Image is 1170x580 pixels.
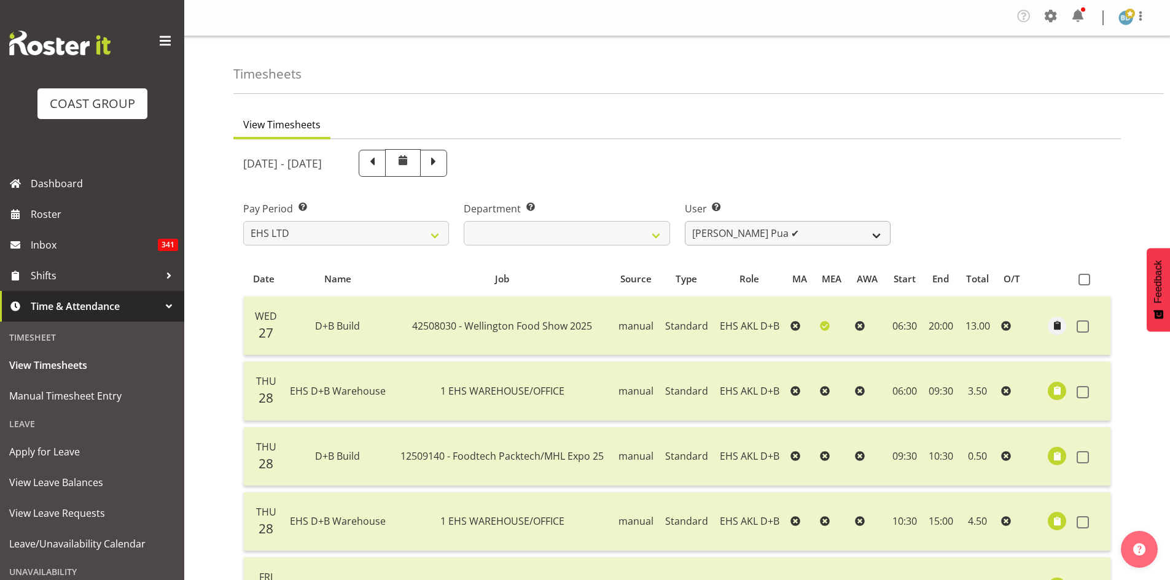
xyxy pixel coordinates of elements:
div: End [930,272,951,286]
td: 0.50 [959,427,997,486]
span: View Timesheets [9,356,175,374]
span: Thu [256,505,276,519]
div: Type [666,272,707,286]
span: manual [618,384,653,398]
h4: Timesheets [233,67,302,81]
div: Date [251,272,276,286]
span: View Leave Requests [9,504,175,522]
a: View Leave Requests [3,498,181,528]
td: 3.50 [959,362,997,420]
button: Feedback - Show survey [1147,248,1170,331]
span: View Leave Balances [9,473,175,492]
td: 09:30 [886,427,923,486]
span: View Timesheets [243,117,321,132]
div: Job [399,272,606,286]
div: MA [792,272,808,286]
div: COAST GROUP [50,95,135,113]
span: 27 [259,324,273,341]
h5: [DATE] - [DATE] [243,157,322,170]
span: 42508030 - Wellington Food Show 2025 [412,319,592,333]
div: O/T [1004,272,1021,286]
span: 12509140 - Foodtech Packtech/MHL Expo 25 [400,449,604,463]
span: Wed [255,309,277,323]
span: EHS AKL D+B [720,449,779,463]
span: Thu [256,440,276,454]
span: manual [618,514,653,528]
td: Standard [659,296,714,355]
span: Time & Attendance [31,297,160,315]
span: 28 [259,389,273,406]
a: View Timesheets [3,350,181,381]
span: D+B Build [315,319,360,333]
span: 28 [259,455,273,472]
span: EHS AKL D+B [720,514,779,528]
span: EHS D+B Warehouse [290,384,386,398]
a: View Leave Balances [3,467,181,498]
span: EHS AKL D+B [720,319,779,333]
span: Manual Timesheet Entry [9,387,175,405]
div: Leave [3,411,181,436]
td: 06:00 [886,362,923,420]
span: 1 EHS WAREHOUSE/OFFICE [440,514,564,528]
span: 341 [158,239,178,251]
td: 06:30 [886,296,923,355]
div: AWA [857,272,879,286]
span: manual [618,449,653,463]
a: Apply for Leave [3,436,181,467]
label: User [685,201,891,216]
img: ben-dewes888.jpg [1118,10,1133,25]
span: Roster [31,205,178,223]
td: Standard [659,427,714,486]
span: Leave/Unavailability Calendar [9,535,175,553]
td: Standard [659,362,714,420]
div: Role [720,272,778,286]
span: EHS AKL D+B [720,384,779,398]
span: Shifts [31,266,160,285]
div: Timesheet [3,325,181,350]
span: EHS D+B Warehouse [290,514,386,528]
span: Thu [256,374,276,388]
span: 28 [259,520,273,537]
div: Start [893,272,916,286]
td: 09:30 [923,362,959,420]
span: manual [618,319,653,333]
div: Source [619,272,652,286]
div: Name [290,272,385,286]
td: 4.50 [959,492,997,551]
img: Rosterit website logo [9,31,111,55]
td: 10:30 [923,427,959,486]
span: D+B Build [315,449,360,463]
span: Feedback [1153,260,1164,303]
label: Pay Period [243,201,449,216]
td: 20:00 [923,296,959,355]
span: Apply for Leave [9,443,175,461]
td: 13.00 [959,296,997,355]
a: Leave/Unavailability Calendar [3,528,181,559]
div: Total [965,272,989,286]
a: Manual Timesheet Entry [3,381,181,411]
span: Inbox [31,236,158,254]
div: MEA [822,272,843,286]
td: 15:00 [923,492,959,551]
img: help-xxl-2.png [1133,543,1145,555]
td: Standard [659,492,714,551]
span: Dashboard [31,174,178,193]
span: 1 EHS WAREHOUSE/OFFICE [440,384,564,398]
label: Department [464,201,669,216]
td: 10:30 [886,492,923,551]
